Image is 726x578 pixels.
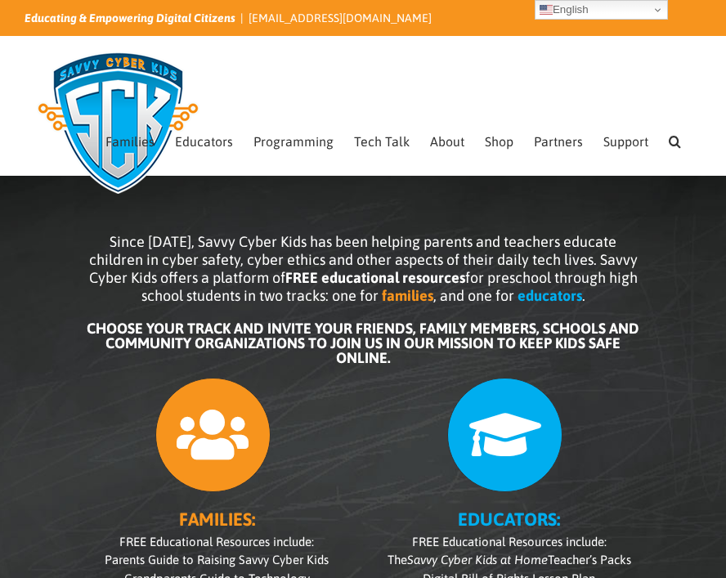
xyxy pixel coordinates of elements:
[25,11,235,25] i: Educating & Empowering Digital Citizens
[603,103,648,175] a: Support
[119,535,314,549] span: FREE Educational Resources include:
[433,287,514,304] span: , and one for
[669,103,681,175] a: Search
[354,135,410,148] span: Tech Talk
[603,135,648,148] span: Support
[354,103,410,175] a: Tech Talk
[253,135,334,148] span: Programming
[458,509,560,530] b: EDUCATORS:
[89,233,638,304] span: Since [DATE], Savvy Cyber Kids has been helping parents and teachers educate children in cyber sa...
[105,103,701,175] nav: Main Menu
[412,535,607,549] span: FREE Educational Resources include:
[87,320,639,366] b: CHOOSE YOUR TRACK AND INVITE YOUR FRIENDS, FAMILY MEMBERS, SCHOOLS AND COMMUNITY ORGANIZATIONS TO...
[540,3,553,16] img: en
[285,269,465,286] b: FREE educational resources
[249,11,432,25] a: [EMAIL_ADDRESS][DOMAIN_NAME]
[105,135,155,148] span: Families
[485,135,513,148] span: Shop
[407,553,548,567] i: Savvy Cyber Kids at Home
[582,287,585,304] span: .
[105,103,155,175] a: Families
[534,135,583,148] span: Partners
[485,103,513,175] a: Shop
[388,553,631,567] span: The Teacher’s Packs
[382,287,433,304] b: families
[179,509,255,530] b: FAMILIES:
[430,135,464,148] span: About
[518,287,582,304] b: educators
[175,103,233,175] a: Educators
[175,135,233,148] span: Educators
[25,41,212,204] img: Savvy Cyber Kids Logo
[430,103,464,175] a: About
[534,103,583,175] a: Partners
[253,103,334,175] a: Programming
[105,553,329,567] span: Parents Guide to Raising Savvy Cyber Kids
